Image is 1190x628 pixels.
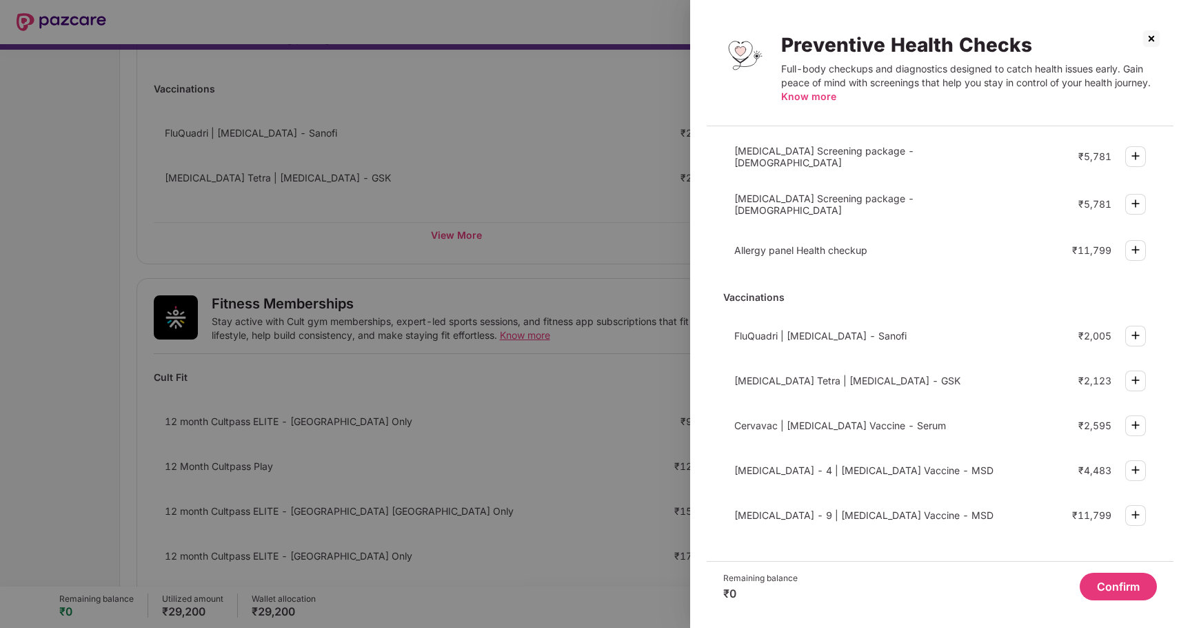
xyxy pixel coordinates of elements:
img: Preventive Health Checks [723,33,767,77]
div: Vaccinations [723,285,1157,309]
img: svg+xml;base64,PHN2ZyBpZD0iUGx1cy0zMngzMiIgeG1sbnM9Imh0dHA6Ly93d3cudzMub3JnLzIwMDAvc3ZnIiB3aWR0aD... [1127,195,1144,212]
div: ₹2,123 [1078,375,1111,386]
button: Confirm [1080,573,1157,600]
img: svg+xml;base64,PHN2ZyBpZD0iUGx1cy0zMngzMiIgeG1sbnM9Imh0dHA6Ly93d3cudzMub3JnLzIwMDAvc3ZnIiB3aWR0aD... [1127,327,1144,344]
img: svg+xml;base64,PHN2ZyBpZD0iUGx1cy0zMngzMiIgeG1sbnM9Imh0dHA6Ly93d3cudzMub3JnLzIwMDAvc3ZnIiB3aWR0aD... [1127,148,1144,164]
img: svg+xml;base64,PHN2ZyBpZD0iUGx1cy0zMngzMiIgeG1sbnM9Imh0dHA6Ly93d3cudzMub3JnLzIwMDAvc3ZnIiB3aWR0aD... [1127,417,1144,433]
div: ₹4,483 [1078,464,1111,476]
span: Know more [781,90,836,102]
span: Allergy panel Health checkup [734,244,867,256]
div: ₹2,595 [1078,420,1111,431]
div: Remaining balance [723,573,798,584]
span: [MEDICAL_DATA] Tetra | [MEDICAL_DATA] - GSK [734,375,960,386]
div: Preventive Health Checks [781,33,1157,57]
span: [MEDICAL_DATA] Screening package - [DEMOGRAPHIC_DATA] [734,193,914,216]
div: ₹11,799 [1072,244,1111,256]
img: svg+xml;base64,PHN2ZyBpZD0iUGx1cy0zMngzMiIgeG1sbnM9Imh0dHA6Ly93d3cudzMub3JnLzIwMDAvc3ZnIiB3aWR0aD... [1127,507,1144,523]
div: ₹5,781 [1078,150,1111,162]
div: Full-body checkups and diagnostics designed to catch health issues early. Gain peace of mind with... [781,62,1157,104]
span: Cervavac | [MEDICAL_DATA] Vaccine - Serum [734,420,946,431]
span: FluQuadri | [MEDICAL_DATA] - Sanofi [734,330,907,342]
span: [MEDICAL_DATA] - 9 | [MEDICAL_DATA] Vaccine - MSD [734,509,994,521]
img: svg+xml;base64,PHN2ZyBpZD0iUGx1cy0zMngzMiIgeG1sbnM9Imh0dHA6Ly93d3cudzMub3JnLzIwMDAvc3ZnIiB3aWR0aD... [1127,242,1144,258]
span: [MEDICAL_DATA] - 4 | [MEDICAL_DATA] Vaccine - MSD [734,464,994,476]
img: svg+xml;base64,PHN2ZyBpZD0iUGx1cy0zMngzMiIgeG1sbnM9Imh0dHA6Ly93d3cudzMub3JnLzIwMDAvc3ZnIiB3aWR0aD... [1127,372,1144,389]
img: svg+xml;base64,PHN2ZyBpZD0iQ3Jvc3MtMzJ4MzIiIHhtbG5zPSJodHRwOi8vd3d3LnczLm9yZy8yMDAwL3N2ZyIgd2lkdG... [1140,28,1162,50]
div: ₹2,005 [1078,330,1111,342]
img: svg+xml;base64,PHN2ZyBpZD0iUGx1cy0zMngzMiIgeG1sbnM9Imh0dHA6Ly93d3cudzMub3JnLzIwMDAvc3ZnIiB3aWR0aD... [1127,462,1144,478]
div: ₹0 [723,587,798,600]
div: ₹11,799 [1072,509,1111,521]
div: ₹5,781 [1078,198,1111,210]
span: [MEDICAL_DATA] Screening package - [DEMOGRAPHIC_DATA] [734,145,914,168]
